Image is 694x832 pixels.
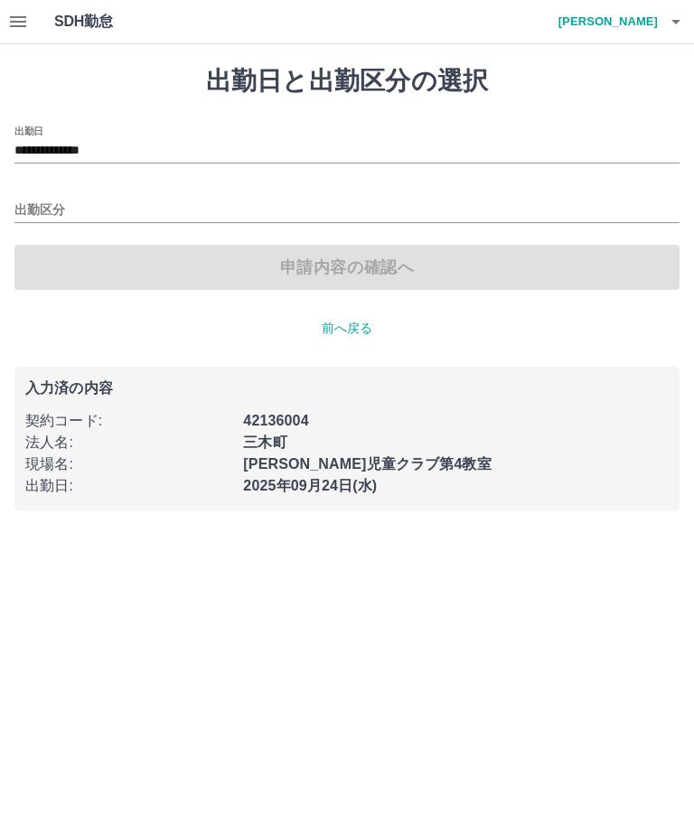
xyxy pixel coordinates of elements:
[14,124,43,137] label: 出勤日
[25,475,232,497] p: 出勤日 :
[243,435,286,450] b: 三木町
[25,453,232,475] p: 現場名 :
[243,413,308,428] b: 42136004
[14,66,680,97] h1: 出勤日と出勤区分の選択
[25,410,232,432] p: 契約コード :
[243,478,377,493] b: 2025年09月24日(水)
[14,319,680,338] p: 前へ戻る
[25,432,232,453] p: 法人名 :
[25,381,669,396] p: 入力済の内容
[243,456,491,472] b: [PERSON_NAME]児童クラブ第4教室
